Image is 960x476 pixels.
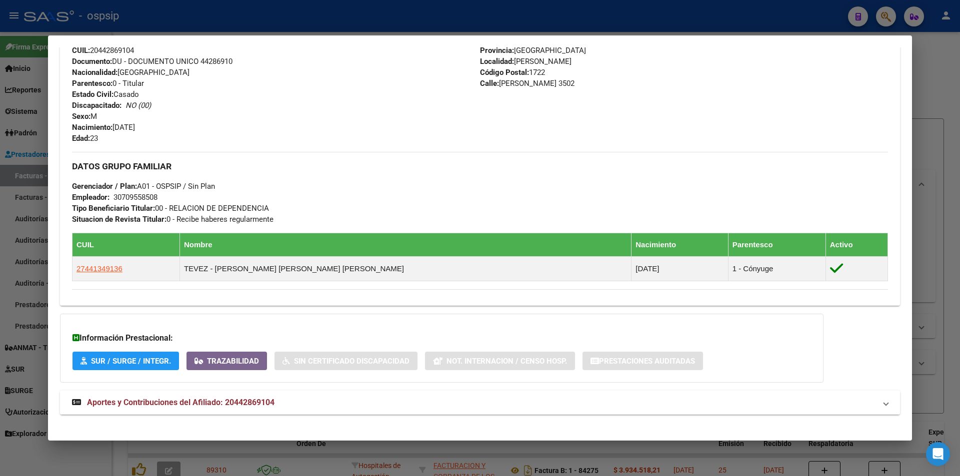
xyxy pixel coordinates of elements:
[72,134,98,143] span: 23
[480,68,529,77] strong: Código Postal:
[72,68,117,77] strong: Nacionalidad:
[125,101,151,110] i: NO (00)
[480,68,545,77] span: 1722
[72,193,109,202] strong: Empleador:
[631,233,728,256] th: Nacimiento
[728,233,825,256] th: Parentesco
[72,204,269,213] span: 00 - RELACION DE DEPENDENCIA
[72,90,139,99] span: Casado
[480,79,499,88] strong: Calle:
[480,46,586,55] span: [GEOGRAPHIC_DATA]
[599,357,695,366] span: Prestaciones Auditadas
[72,332,811,344] h3: Información Prestacional:
[186,352,267,370] button: Trazabilidad
[446,357,567,366] span: Not. Internacion / Censo Hosp.
[113,192,157,203] div: 30709558508
[72,233,180,256] th: CUIL
[480,79,574,88] span: [PERSON_NAME] 3502
[425,352,575,370] button: Not. Internacion / Censo Hosp.
[72,68,189,77] span: [GEOGRAPHIC_DATA]
[72,101,121,110] strong: Discapacitado:
[72,215,166,224] strong: Situacion de Revista Titular:
[926,442,950,466] div: Open Intercom Messenger
[60,391,900,415] mat-expansion-panel-header: Aportes y Contribuciones del Afiliado: 20442869104
[76,264,122,273] span: 27441349136
[72,352,179,370] button: SUR / SURGE / INTEGR.
[480,46,514,55] strong: Provincia:
[72,57,112,66] strong: Documento:
[480,57,571,66] span: [PERSON_NAME]
[72,182,215,191] span: A01 - OSPSIP / Sin Plan
[631,256,728,281] td: [DATE]
[480,57,514,66] strong: Localidad:
[294,357,409,366] span: Sin Certificado Discapacidad
[72,204,155,213] strong: Tipo Beneficiario Titular:
[87,398,274,407] span: Aportes y Contribuciones del Afiliado: 20442869104
[825,233,887,256] th: Activo
[72,134,90,143] strong: Edad:
[179,233,631,256] th: Nombre
[72,112,90,121] strong: Sexo:
[72,46,90,55] strong: CUIL:
[72,161,888,172] h3: DATOS GRUPO FAMILIAR
[72,182,137,191] strong: Gerenciador / Plan:
[91,357,171,366] span: SUR / SURGE / INTEGR.
[72,215,273,224] span: 0 - Recibe haberes regularmente
[72,79,144,88] span: 0 - Titular
[274,352,417,370] button: Sin Certificado Discapacidad
[728,256,825,281] td: 1 - Cónyuge
[72,46,134,55] span: 20442869104
[582,352,703,370] button: Prestaciones Auditadas
[72,123,112,132] strong: Nacimiento:
[72,112,97,121] span: M
[72,123,135,132] span: [DATE]
[179,256,631,281] td: TEVEZ - [PERSON_NAME] [PERSON_NAME] [PERSON_NAME]
[72,90,113,99] strong: Estado Civil:
[72,79,112,88] strong: Parentesco:
[207,357,259,366] span: Trazabilidad
[72,57,232,66] span: DU - DOCUMENTO UNICO 44286910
